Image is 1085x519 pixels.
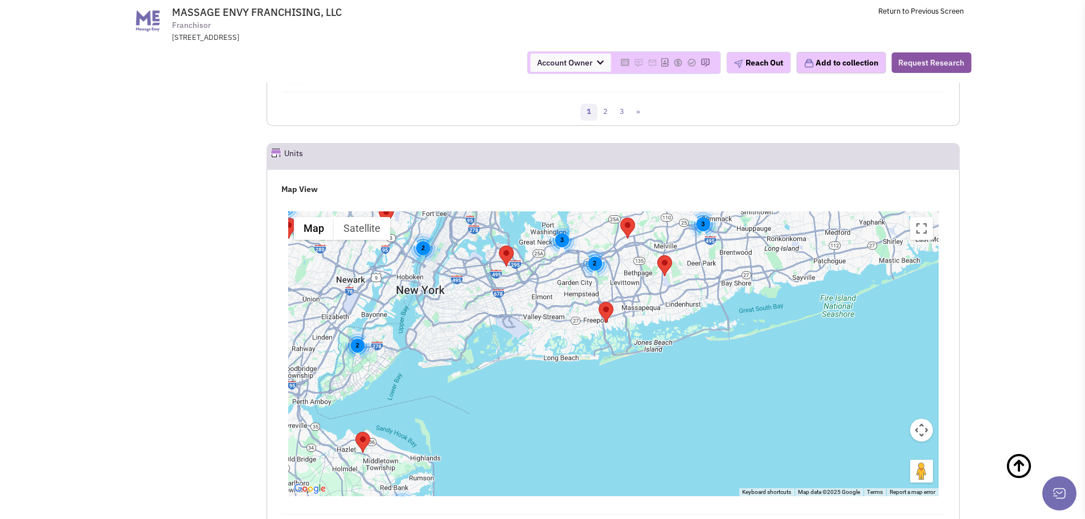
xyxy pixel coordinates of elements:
img: Google [291,481,329,496]
div: 2 [579,248,609,278]
div: MASSAGE ENVY FRANCHISING, LLC [657,255,672,276]
h4: Map View [281,184,945,194]
span: Map data ©2025 Google [798,489,860,495]
img: icon-collection-lavender.png [804,58,814,68]
a: Back To Top [1005,441,1062,515]
div: MASSAGE ENVY FRANCHISING, LLC [379,205,394,226]
button: Keyboard shortcuts [742,488,791,496]
div: MASSAGE ENVY FRANCHISING, LLC [599,302,613,323]
span: Account Owner [530,54,611,72]
button: Map camera controls [910,419,933,442]
button: Request Research [891,52,971,73]
img: Please add to your accounts [648,58,657,67]
img: plane.png [734,59,743,68]
div: 3 [547,225,577,255]
h2: Units [284,144,303,169]
img: Please add to your accounts [687,58,696,67]
img: Please add to your accounts [634,58,643,67]
span: Franchisor [172,19,211,31]
button: Drag Pegman onto the map to open Street View [910,460,933,483]
button: Show satellite imagery [334,217,390,240]
div: MASSAGE ENVY FRANCHISING, LLC [355,432,370,453]
button: Add to collection [796,52,886,73]
div: MASSAGE ENVY FRANCHISING, LLC [281,218,296,239]
div: [STREET_ADDRESS] [172,32,469,43]
span: MASSAGE ENVY FRANCHISING, LLC [172,6,342,19]
div: 2 [342,330,372,361]
a: Open this area in Google Maps (opens a new window) [291,481,329,496]
div: 3 [688,209,718,239]
a: 3 [613,104,630,121]
div: MASSAGE ENVY FRANCHISING, LLC [499,246,514,267]
a: » [630,104,646,121]
a: Terms (opens in new tab) [867,489,883,495]
button: Show street map [294,217,334,240]
a: 2 [597,104,614,121]
div: 2 [408,233,438,263]
button: Toggle fullscreen view [910,217,933,240]
img: Please add to your accounts [673,58,682,67]
a: Report a map error [890,489,935,495]
div: MASSAGE ENVY FRANCHISING, LLC [620,218,635,239]
a: 1 [580,104,597,121]
a: Return to Previous Screen [878,6,964,16]
button: Reach Out [726,52,791,73]
img: Please add to your accounts [701,58,710,67]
